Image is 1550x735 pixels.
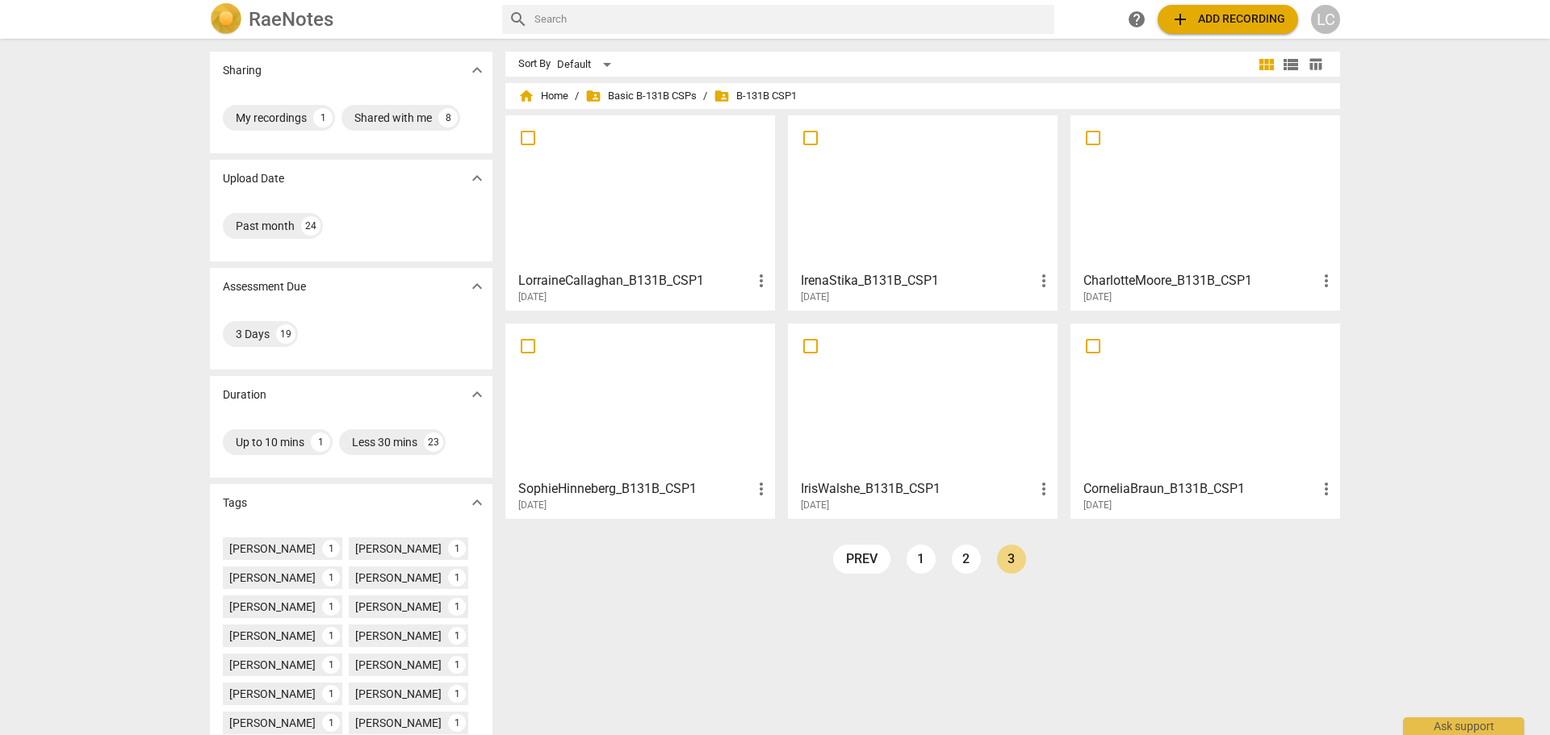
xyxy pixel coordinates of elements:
[1255,52,1279,77] button: Tile view
[518,290,547,304] span: [DATE]
[223,278,306,295] p: Assessment Due
[1308,56,1323,72] span: table_chart
[714,88,797,104] span: B-131B CSP1
[1171,10,1190,29] span: add
[465,491,489,515] button: Show more
[511,121,769,303] a: LorraineCallaghan_B131B_CSP1[DATE]
[518,499,547,512] span: [DATE]
[1311,5,1340,34] button: LC
[997,545,1026,574] a: Page 3 is your current page
[236,218,295,234] div: Past month
[313,108,333,127] div: 1
[518,88,534,104] span: home
[249,8,333,31] h2: RaeNotes
[448,540,466,558] div: 1
[714,88,730,104] span: folder_shared
[448,569,466,587] div: 1
[210,3,242,35] img: Logo
[1127,10,1146,29] span: help
[354,110,432,126] div: Shared with me
[355,541,442,557] div: [PERSON_NAME]
[752,271,771,290] span: more_vert
[229,541,316,557] div: [PERSON_NAME]
[465,274,489,299] button: Show more
[448,598,466,616] div: 1
[1083,479,1317,499] h3: CorneliaBraun_B131B_CSP1
[1034,479,1054,499] span: more_vert
[355,628,442,644] div: [PERSON_NAME]
[509,10,528,29] span: search
[229,570,316,586] div: [PERSON_NAME]
[223,495,247,512] p: Tags
[311,432,330,452] div: 1
[518,88,568,104] span: Home
[424,432,443,452] div: 23
[833,545,890,574] a: prev
[355,570,442,586] div: [PERSON_NAME]
[1257,55,1276,74] span: view_module
[1158,5,1298,34] button: Upload
[229,657,316,673] div: [PERSON_NAME]
[355,657,442,673] div: [PERSON_NAME]
[355,599,442,615] div: [PERSON_NAME]
[276,324,295,344] div: 19
[223,170,284,187] p: Upload Date
[801,271,1034,290] h3: IrenaStika_B131B_CSP1
[448,685,466,703] div: 1
[907,545,936,574] a: Page 1
[1083,271,1317,290] h3: CharlotteMoore_B131B_CSP1
[1279,52,1303,77] button: List view
[223,62,262,79] p: Sharing
[467,493,487,512] span: expand_more
[1281,55,1301,74] span: view_list
[301,216,320,236] div: 24
[801,290,829,304] span: [DATE]
[448,656,466,674] div: 1
[534,6,1048,32] input: Search
[1403,717,1524,735] div: Ask support
[703,90,707,102] span: /
[467,277,487,296] span: expand_more
[355,686,442,702] div: [PERSON_NAME]
[223,386,266,403] p: Duration
[518,271,752,290] h3: LorraineCallaghan_B131B_CSP1
[355,715,442,731] div: [PERSON_NAME]
[448,627,466,645] div: 1
[585,88,601,104] span: folder_shared
[801,499,829,512] span: [DATE]
[322,714,340,732] div: 1
[1317,271,1336,290] span: more_vert
[322,569,340,587] div: 1
[1083,290,1112,304] span: [DATE]
[210,3,489,35] a: LogoRaeNotes
[229,715,316,731] div: [PERSON_NAME]
[448,714,466,732] div: 1
[1122,5,1151,34] a: Help
[511,329,769,512] a: SophieHinneberg_B131B_CSP1[DATE]
[322,540,340,558] div: 1
[229,599,316,615] div: [PERSON_NAME]
[352,434,417,450] div: Less 30 mins
[229,628,316,644] div: [PERSON_NAME]
[465,58,489,82] button: Show more
[1083,499,1112,512] span: [DATE]
[322,656,340,674] div: 1
[322,627,340,645] div: 1
[794,121,1052,303] a: IrenaStika_B131B_CSP1[DATE]
[952,545,981,574] a: Page 2
[1317,479,1336,499] span: more_vert
[236,110,307,126] div: My recordings
[1076,329,1334,512] a: CorneliaBraun_B131B_CSP1[DATE]
[236,326,270,342] div: 3 Days
[801,479,1034,499] h3: IrisWalshe_B131B_CSP1
[557,52,617,77] div: Default
[229,686,316,702] div: [PERSON_NAME]
[518,58,551,70] div: Sort By
[1034,271,1054,290] span: more_vert
[465,166,489,190] button: Show more
[465,382,489,407] button: Show more
[438,108,458,127] div: 8
[236,434,304,450] div: Up to 10 mins
[752,479,771,499] span: more_vert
